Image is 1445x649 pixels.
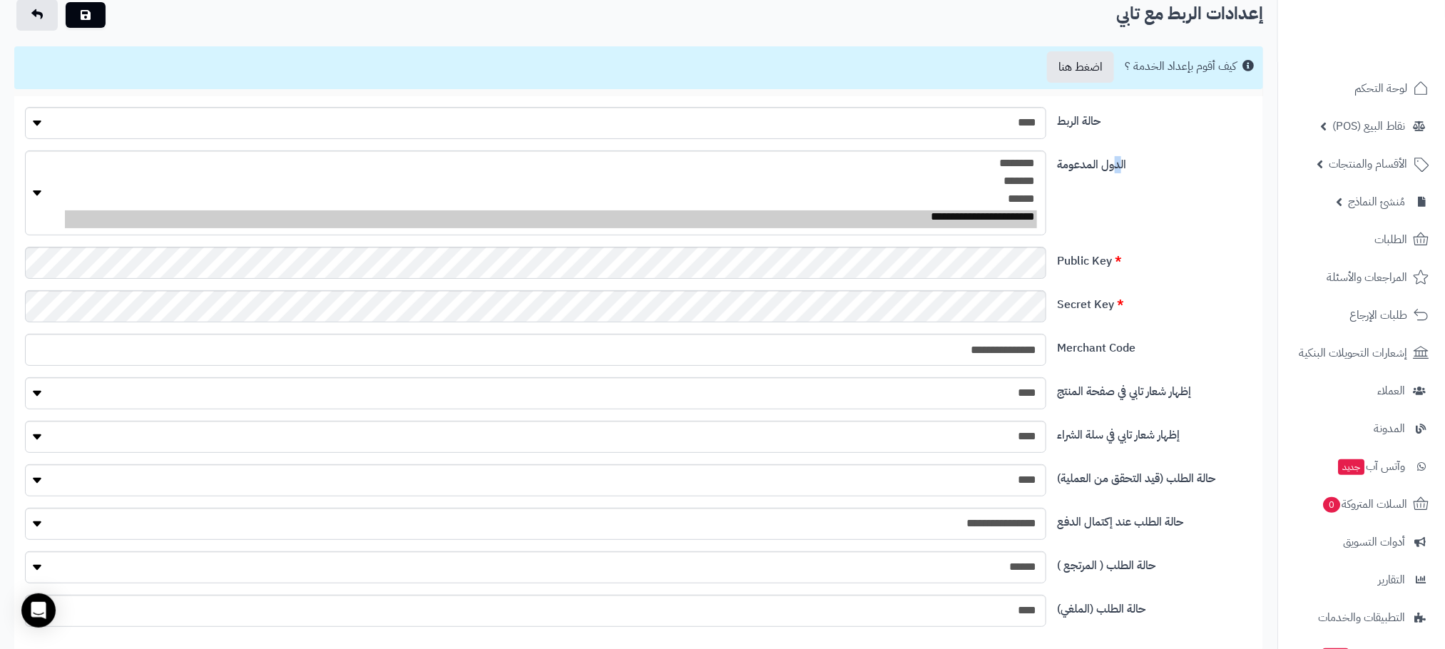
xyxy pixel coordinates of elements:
[21,593,56,628] div: Open Intercom Messenger
[1052,290,1259,313] label: Secret Key
[1287,563,1436,597] a: التقارير
[1337,456,1405,476] span: وآتس آب
[1349,305,1407,325] span: طلبات الإرجاع
[1287,223,1436,257] a: الطلبات
[1287,71,1436,106] a: لوحة التحكم
[1287,336,1436,370] a: إشعارات التحويلات البنكية
[1287,374,1436,408] a: العملاء
[1374,230,1407,250] span: الطلبات
[1287,601,1436,635] a: التطبيقات والخدمات
[1052,107,1259,130] label: حالة الربط
[1374,419,1405,439] span: المدونة
[1287,298,1436,332] a: طلبات الإرجاع
[1052,247,1259,270] label: Public Key
[1318,608,1405,628] span: التطبيقات والخدمات
[1047,51,1114,83] a: اضغط هنا
[1052,595,1259,618] label: حالة الطلب (الملغي)
[1052,377,1259,400] label: إظهار شعار تابي في صفحة المنتج
[1343,532,1405,552] span: أدوات التسويق
[1323,497,1340,513] span: 0
[1052,150,1259,173] label: الدول المدعومة
[1338,459,1364,475] span: جديد
[1287,412,1436,446] a: المدونة
[1378,570,1405,590] span: التقارير
[1322,494,1407,514] span: السلات المتروكة
[1354,78,1407,98] span: لوحة التحكم
[1377,381,1405,401] span: العملاء
[1052,421,1259,444] label: إظهار شعار تابي في سلة الشراء
[1329,154,1407,174] span: الأقسام والمنتجات
[1052,464,1259,487] label: حالة الطلب (قيد التحقق من العملية)
[1052,508,1259,531] label: حالة الطلب عند إكتمال الدفع
[1287,449,1436,484] a: وآتس آبجديد
[1052,551,1259,574] label: حالة الطلب ( المرتجع )
[1332,116,1405,136] span: نقاط البيع (POS)
[1125,58,1236,75] small: كيف أقوم بإعداد الخدمة ؟
[1287,487,1436,521] a: السلات المتروكة0
[1287,260,1436,295] a: المراجعات والأسئلة
[1299,343,1407,363] span: إشعارات التحويلات البنكية
[1348,192,1405,212] span: مُنشئ النماذج
[1052,334,1259,357] label: Merchant Code
[1287,525,1436,559] a: أدوات التسويق
[1327,267,1407,287] span: المراجعات والأسئلة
